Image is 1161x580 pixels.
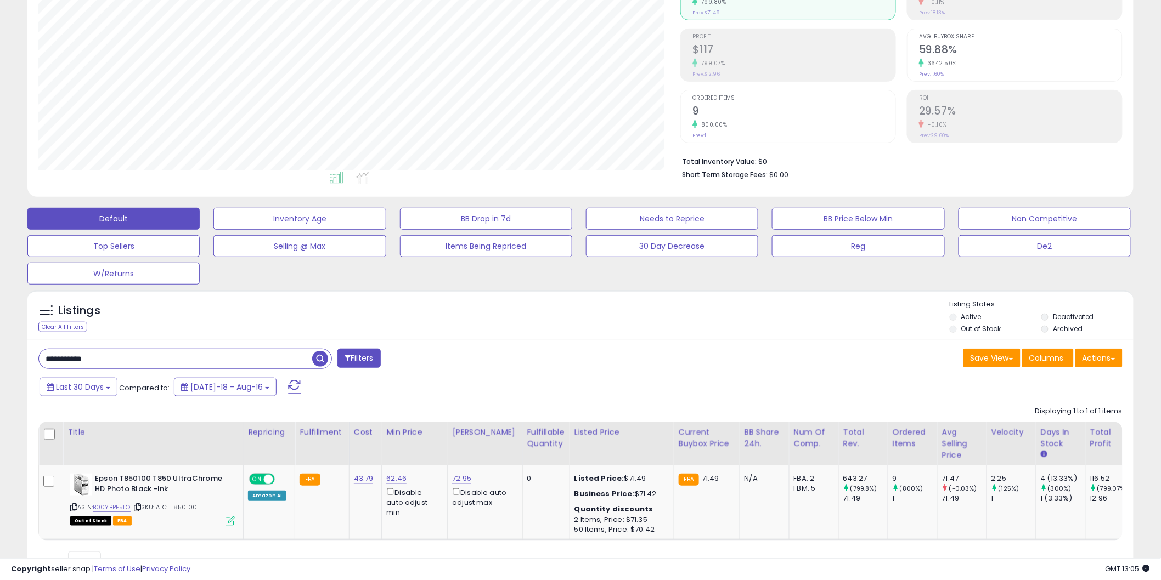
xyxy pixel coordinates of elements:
[794,474,830,484] div: FBA: 2
[919,132,949,139] small: Prev: 29.60%
[942,474,987,484] div: 71.47
[11,564,190,575] div: seller snap | |
[794,484,830,493] div: FBM: 5
[1041,474,1085,484] div: 4 (13.33%)
[95,474,228,497] b: Epson T850100 T850 UltraChrome HD Photo Black -Ink
[1090,493,1135,503] div: 12.96
[991,474,1036,484] div: 2.25
[250,475,264,484] span: ON
[174,378,277,396] button: [DATE]-18 - Aug-16
[248,491,286,501] div: Amazon AI
[1041,450,1047,459] small: Days In Stock.
[893,493,937,503] div: 1
[692,95,895,101] span: Ordered Items
[574,504,653,514] b: Quantity discounts
[574,515,666,525] div: 2 Items, Price: $71.35
[300,427,344,438] div: Fulfillment
[919,105,1122,120] h2: 29.57%
[47,555,126,565] span: Show: entries
[850,484,877,493] small: (799.8%)
[999,484,1019,493] small: (125%)
[452,473,471,484] a: 72.95
[93,503,131,512] a: B00YBPF5LO
[942,427,982,461] div: Avg Selling Price
[574,525,666,534] div: 50 Items, Price: $70.42
[919,43,1122,58] h2: 59.88%
[142,564,190,574] a: Privacy Policy
[1022,349,1074,367] button: Columns
[386,473,407,484] a: 62.46
[772,208,944,230] button: BB Price Below Min
[963,349,1021,367] button: Save View
[300,474,320,486] small: FBA
[574,473,624,484] b: Listed Price:
[893,474,937,484] div: 9
[113,516,132,526] span: FBA
[452,427,517,438] div: [PERSON_NAME]
[273,475,291,484] span: OFF
[1090,427,1130,450] div: Total Profit
[1048,484,1072,493] small: (300%)
[574,504,666,514] div: :
[772,235,944,257] button: Reg
[692,9,720,16] small: Prev: $71.49
[961,312,982,321] label: Active
[248,427,290,438] div: Repricing
[213,208,386,230] button: Inventory Age
[574,489,666,499] div: $71.42
[900,484,923,493] small: (800%)
[527,474,561,484] div: 0
[1041,493,1085,503] div: 1 (3.33%)
[1029,352,1064,363] span: Columns
[354,473,374,484] a: 43.79
[950,299,1134,310] p: Listing States:
[190,382,263,393] span: [DATE]-18 - Aug-16
[745,427,785,450] div: BB Share 24h.
[386,427,443,438] div: Min Price
[27,208,200,230] button: Default
[991,427,1032,438] div: Velocity
[745,474,781,484] div: N/A
[959,235,1131,257] button: De2
[843,427,883,450] div: Total Rev.
[1053,312,1094,321] label: Deactivated
[400,208,572,230] button: BB Drop in 7d
[924,59,957,67] small: 3642.50%
[769,169,788,180] span: $0.00
[40,378,117,396] button: Last 30 Days
[991,493,1036,503] div: 1
[574,427,669,438] div: Listed Price
[67,427,239,438] div: Title
[919,71,944,77] small: Prev: 1.60%
[132,503,197,511] span: | SKU: ATC-T850100
[1075,349,1123,367] button: Actions
[919,34,1122,40] span: Avg. Buybox Share
[586,208,758,230] button: Needs to Reprice
[843,474,888,484] div: 643.27
[919,95,1122,101] span: ROI
[38,322,87,332] div: Clear All Filters
[924,121,947,129] small: -0.10%
[56,382,104,393] span: Last 30 Days
[1053,324,1083,333] label: Archived
[692,71,720,77] small: Prev: $12.96
[1090,474,1135,484] div: 116.52
[959,208,1131,230] button: Non Competitive
[692,34,895,40] span: Profit
[692,132,706,139] small: Prev: 1
[70,474,235,525] div: ASIN:
[11,564,51,574] strong: Copyright
[961,324,1001,333] label: Out of Stock
[682,170,768,179] b: Short Term Storage Fees:
[702,473,719,484] span: 71.49
[942,493,987,503] div: 71.49
[682,154,1114,167] li: $0
[337,349,380,368] button: Filters
[354,427,377,438] div: Cost
[679,427,735,450] div: Current Buybox Price
[27,263,200,285] button: W/Returns
[574,488,635,499] b: Business Price:
[213,235,386,257] button: Selling @ Max
[58,303,100,319] h5: Listings
[1035,406,1123,417] div: Displaying 1 to 1 of 1 items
